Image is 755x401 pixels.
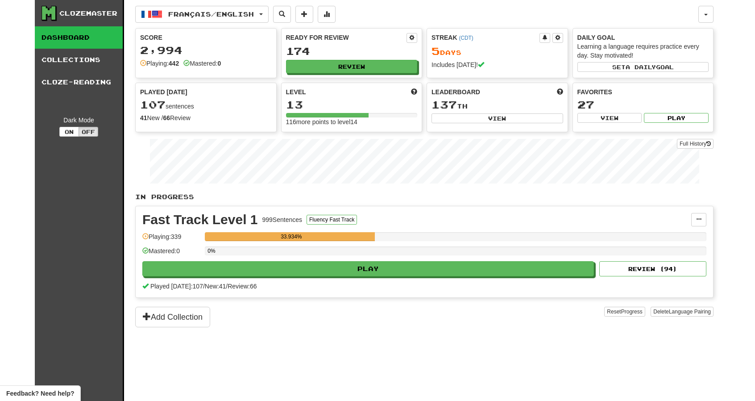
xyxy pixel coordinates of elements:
[599,261,706,276] button: Review (94)
[79,127,98,137] button: Off
[35,71,123,93] a: Cloze-Reading
[577,42,709,60] div: Learning a language requires practice every day. Stay motivated!
[140,98,166,111] span: 107
[621,309,643,315] span: Progress
[431,33,539,42] div: Streak
[286,117,418,126] div: 116 more points to level 14
[140,59,179,68] div: Playing:
[626,64,656,70] span: a daily
[135,307,210,327] button: Add Collection
[59,9,117,18] div: Clozemaster
[142,232,200,247] div: Playing: 339
[577,62,709,72] button: Seta dailygoal
[286,46,418,57] div: 174
[273,6,291,23] button: Search sentences
[307,215,357,225] button: Fluency Fast Track
[142,213,258,226] div: Fast Track Level 1
[286,60,418,73] button: Review
[431,98,457,111] span: 137
[295,6,313,23] button: Add sentence to collection
[140,33,272,42] div: Score
[262,215,303,224] div: 999 Sentences
[286,33,407,42] div: Ready for Review
[557,88,563,96] span: This week in points, UTC
[431,113,563,123] button: View
[140,113,272,122] div: New / Review
[577,113,642,123] button: View
[203,283,205,290] span: /
[286,99,418,110] div: 13
[431,45,440,57] span: 5
[577,99,709,110] div: 27
[286,88,306,96] span: Level
[163,114,170,121] strong: 66
[604,307,645,317] button: ResetProgress
[226,283,228,290] span: /
[207,232,375,241] div: 33.934%
[577,88,709,96] div: Favorites
[644,113,709,123] button: Play
[140,99,272,111] div: sentences
[431,46,563,57] div: Day s
[577,33,709,42] div: Daily Goal
[6,389,74,398] span: Open feedback widget
[228,283,257,290] span: Review: 66
[140,114,147,121] strong: 41
[217,60,221,67] strong: 0
[669,309,711,315] span: Language Pairing
[59,127,79,137] button: On
[142,261,594,276] button: Play
[150,283,203,290] span: Played [DATE]: 107
[205,283,226,290] span: New: 41
[411,88,417,96] span: Score more points to level up
[318,6,336,23] button: More stats
[677,139,714,149] a: Full History
[169,60,179,67] strong: 442
[140,88,187,96] span: Played [DATE]
[35,49,123,71] a: Collections
[431,88,480,96] span: Leaderboard
[135,6,269,23] button: Français/English
[135,192,714,201] p: In Progress
[140,45,272,56] div: 2,994
[183,59,221,68] div: Mastered:
[35,26,123,49] a: Dashboard
[168,10,254,18] span: Français / English
[431,60,563,69] div: Includes [DATE]!
[431,99,563,111] div: th
[142,246,200,261] div: Mastered: 0
[41,116,116,125] div: Dark Mode
[459,35,473,41] a: (CDT)
[651,307,714,317] button: DeleteLanguage Pairing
